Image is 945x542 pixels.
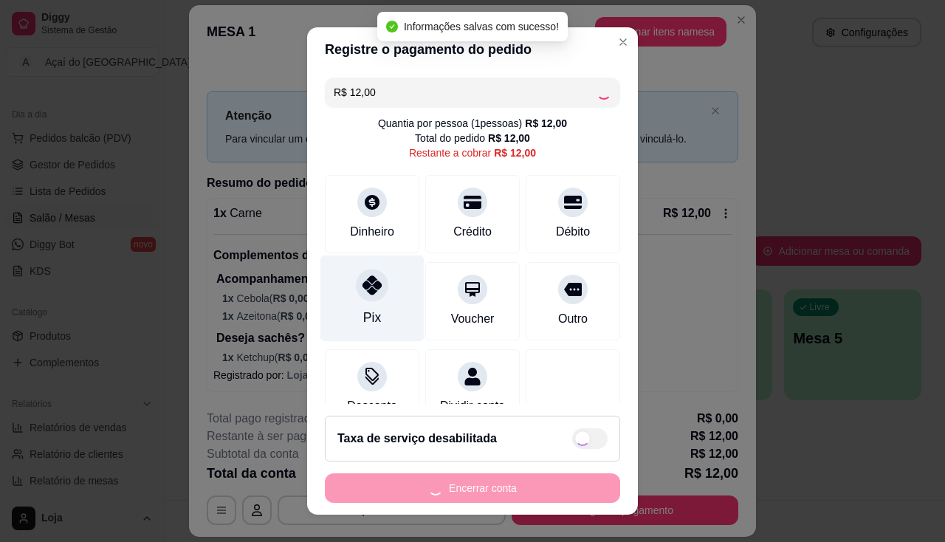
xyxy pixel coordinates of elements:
[350,223,394,241] div: Dinheiro
[451,310,495,328] div: Voucher
[378,116,567,131] div: Quantia por pessoa ( 1 pessoas)
[558,310,588,328] div: Outro
[386,21,398,32] span: check-circle
[453,223,492,241] div: Crédito
[404,21,559,32] span: Informações salvas com sucesso!
[440,397,505,415] div: Dividir conta
[347,397,397,415] div: Desconto
[337,430,497,447] h2: Taxa de serviço desabilitada
[556,223,590,241] div: Débito
[307,27,638,72] header: Registre o pagamento do pedido
[597,85,611,100] div: Loading
[525,116,567,131] div: R$ 12,00
[363,308,381,327] div: Pix
[488,131,530,145] div: R$ 12,00
[611,30,635,54] button: Close
[494,145,536,160] div: R$ 12,00
[415,131,530,145] div: Total do pedido
[334,78,597,107] input: Ex.: hambúrguer de cordeiro
[409,145,536,160] div: Restante a cobrar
